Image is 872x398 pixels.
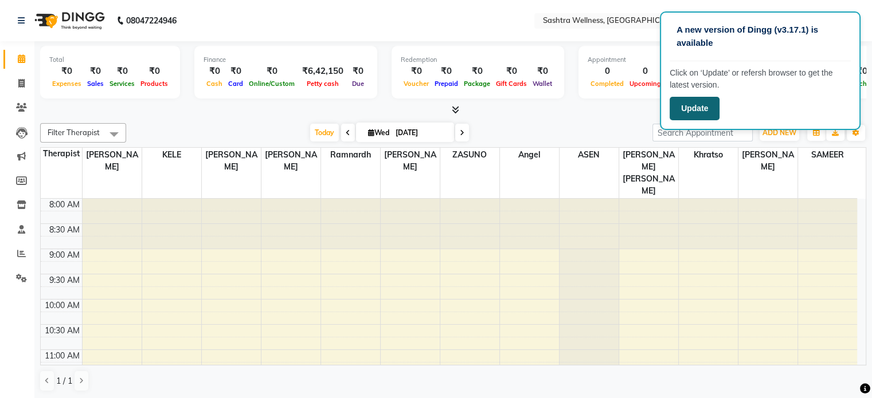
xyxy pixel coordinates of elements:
div: ₹0 [461,65,493,78]
div: Redemption [401,55,555,65]
button: Update [670,97,720,120]
span: Due [349,80,367,88]
p: A new version of Dingg (v3.17.1) is available [677,23,844,49]
span: Prepaid [432,80,461,88]
span: [PERSON_NAME] [381,148,440,174]
div: ₹6,42,150 [298,65,348,78]
span: khratso [679,148,738,162]
div: ₹0 [401,65,432,78]
span: 1 / 1 [56,375,72,387]
div: ₹0 [138,65,171,78]
div: 11:00 AM [42,350,82,362]
span: KELE [142,148,201,162]
div: 0 [627,65,664,78]
span: Today [310,124,339,141]
span: [PERSON_NAME] [738,148,797,174]
span: Upcoming [627,80,664,88]
span: [PERSON_NAME] [202,148,261,174]
div: ₹0 [348,65,368,78]
span: Online/Custom [246,80,298,88]
div: Total [49,55,171,65]
span: Ramnardh [321,148,380,162]
div: 10:00 AM [42,300,82,312]
div: ₹0 [246,65,298,78]
div: ₹0 [204,65,225,78]
span: Angel [500,148,559,162]
span: Card [225,80,246,88]
button: ADD NEW [760,125,799,141]
span: ZASUNO [440,148,499,162]
span: Wed [365,128,392,137]
span: Package [461,80,493,88]
span: [PERSON_NAME] [261,148,320,174]
p: Click on ‘Update’ or refersh browser to get the latest version. [670,67,851,91]
span: ADD NEW [762,128,796,137]
div: ₹0 [49,65,84,78]
div: 9:00 AM [47,249,82,261]
img: logo [29,5,108,37]
div: 9:30 AM [47,274,82,286]
div: Appointment [588,55,730,65]
span: [PERSON_NAME] [83,148,142,174]
span: Services [107,80,138,88]
input: 2025-09-03 [392,124,449,141]
div: 0 [588,65,627,78]
input: Search Appointment [652,124,753,141]
div: ₹0 [493,65,530,78]
div: Therapist [41,148,82,160]
span: SAMEER [798,148,858,162]
div: 8:30 AM [47,224,82,236]
span: [PERSON_NAME] [PERSON_NAME] [619,148,678,198]
div: ₹0 [107,65,138,78]
span: Completed [588,80,627,88]
div: Finance [204,55,368,65]
span: ASEN [560,148,619,162]
span: Cash [204,80,225,88]
div: ₹0 [225,65,246,78]
span: Voucher [401,80,432,88]
div: 10:30 AM [42,325,82,337]
div: 8:00 AM [47,199,82,211]
span: Sales [84,80,107,88]
span: Wallet [530,80,555,88]
div: ₹0 [84,65,107,78]
span: Filter Therapist [48,128,100,137]
b: 08047224946 [126,5,177,37]
span: Expenses [49,80,84,88]
div: ₹0 [530,65,555,78]
span: Gift Cards [493,80,530,88]
span: Petty cash [304,80,342,88]
div: ₹0 [432,65,461,78]
span: Products [138,80,171,88]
